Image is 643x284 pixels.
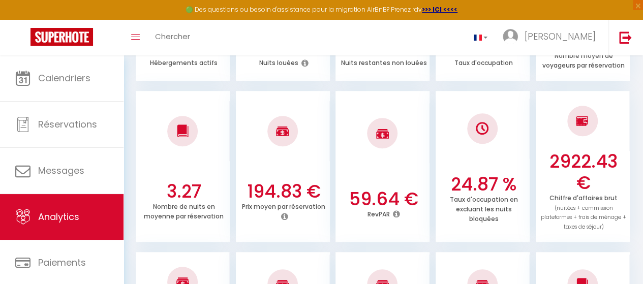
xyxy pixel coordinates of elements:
[341,56,426,67] p: Nuits restantes non louées
[38,118,97,131] span: Réservations
[576,115,589,127] img: NO IMAGE
[38,210,79,223] span: Analytics
[155,31,190,42] span: Chercher
[240,181,327,202] h3: 194.83 €
[525,30,596,43] span: [PERSON_NAME]
[259,56,298,67] p: Nuits louées
[503,29,518,44] img: ...
[150,56,218,67] p: Hébergements actifs
[454,56,513,67] p: Taux d'occupation
[476,122,488,135] img: NO IMAGE
[450,193,518,223] p: Taux d'occupation en excluant les nuits bloquées
[619,31,632,44] img: logout
[541,204,626,231] span: (nuitées + commission plateformes + frais de ménage + taxes de séjour)
[147,20,198,55] a: Chercher
[242,200,325,211] p: Prix moyen par réservation
[341,188,427,210] h3: 59.64 €
[38,72,90,84] span: Calendriers
[38,164,84,177] span: Messages
[440,174,527,195] h3: 24.87 %
[140,181,227,202] h3: 3.27
[541,192,626,231] p: Chiffre d'affaires brut
[30,28,93,46] img: Super Booking
[540,151,627,194] h3: 2922.43 €
[368,208,390,218] p: RevPAR
[422,5,457,14] a: >>> ICI <<<<
[144,200,224,220] p: Nombre de nuits en moyenne par réservation
[542,49,625,70] p: Nombre moyen de voyageurs par réservation
[495,20,608,55] a: ... [PERSON_NAME]
[38,256,86,269] span: Paiements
